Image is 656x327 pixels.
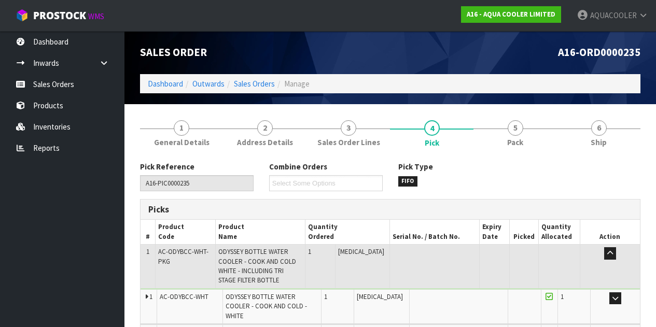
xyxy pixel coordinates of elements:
span: Sales Order Lines [317,137,380,148]
a: Dashboard [148,79,183,89]
span: AC-ODYBCC-WHT [160,292,208,301]
span: FIFO [398,176,418,187]
span: Ship [591,137,607,148]
a: Sales Orders [234,79,275,89]
img: cube-alt.png [16,9,29,22]
th: # [141,220,156,244]
a: Outwards [192,79,225,89]
span: ODYSSEY BOTTLE WATER COOLER - COOK AND COLD - WHITE [226,292,307,320]
label: Pick Type [398,161,433,172]
th: Quantity Allocated [539,220,580,244]
th: Action [580,220,640,244]
span: 4 [424,120,440,136]
span: Pick [425,137,439,148]
small: WMS [88,11,104,21]
th: Quantity Ordered [305,220,390,244]
span: 2 [257,120,273,136]
span: 1 [149,292,152,301]
span: Manage [284,79,310,89]
span: ProStock [33,9,86,22]
span: 1 [308,247,311,256]
th: Serial No. / Batch No. [389,220,479,244]
span: Picked [513,232,535,241]
th: Product Code [156,220,215,244]
span: 1 [561,292,564,301]
label: Combine Orders [269,161,327,172]
span: 1 [146,247,149,256]
th: Expiry Date [479,220,509,244]
span: A16-ORD0000235 [558,46,640,59]
strong: A16 - AQUA COOLER LIMITED [467,10,555,19]
span: Address Details [237,137,293,148]
span: General Details [154,137,210,148]
span: 6 [591,120,607,136]
th: Product Name [215,220,305,244]
label: Pick Reference [140,161,194,172]
span: [MEDICAL_DATA] [357,292,403,301]
span: AQUACOOLER [590,10,637,20]
span: [MEDICAL_DATA] [338,247,384,256]
span: 3 [341,120,356,136]
h3: Picks [148,205,383,215]
span: 1 [324,292,327,301]
span: Pack [507,137,523,148]
span: 5 [508,120,523,136]
span: Sales Order [140,46,207,59]
span: ODYSSEY BOTTLE WATER COOLER - COOK AND COLD WHITE - INCLUDING TRI STAGE FILTER BOTTLE [218,247,296,285]
span: AC-ODYBCC-WHT-PKG [158,247,208,265]
span: 1 [174,120,189,136]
